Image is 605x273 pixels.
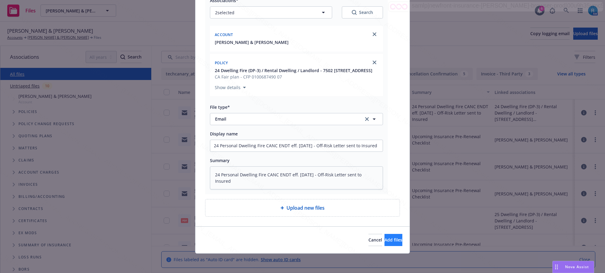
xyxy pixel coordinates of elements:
button: 24 Dwelling Fire (DP-3) / Rental Dwelling / Landlord - 7502 [STREET_ADDRESS] [215,67,372,74]
span: Nova Assist [565,264,589,269]
button: SearchSearch [342,6,383,18]
button: Nova Assist [552,261,594,273]
button: 2selected [210,6,332,18]
button: Add files [384,234,402,246]
svg: Search [352,10,357,15]
div: Upload new files [205,199,400,217]
div: Search [352,9,373,15]
span: Upload new files [286,204,325,211]
span: Cancel [368,237,382,243]
span: Policy [215,60,228,65]
span: Summary [210,158,230,163]
a: close [371,31,378,38]
input: Add display name here... [210,140,383,151]
button: Cancel [368,234,382,246]
div: Drag to move [553,261,560,273]
button: Show details [212,84,248,91]
a: close [371,59,378,66]
span: Add files [384,237,402,243]
textarea: 24 Personal Dwelling Fire CANC ENDT eff. [DATE] - Off-Risk Letter sent to Insured [210,166,383,190]
a: clear selection [363,115,371,123]
button: [PERSON_NAME] & [PERSON_NAME] [215,39,289,45]
span: Display name [210,131,238,137]
span: 2 selected [215,9,234,16]
span: Email [215,116,355,122]
span: CA Fair plan - CFP 0100687490 07 [215,74,372,80]
span: Account [215,32,233,37]
span: File type* [210,104,230,110]
button: Emailclear selection [210,113,383,125]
